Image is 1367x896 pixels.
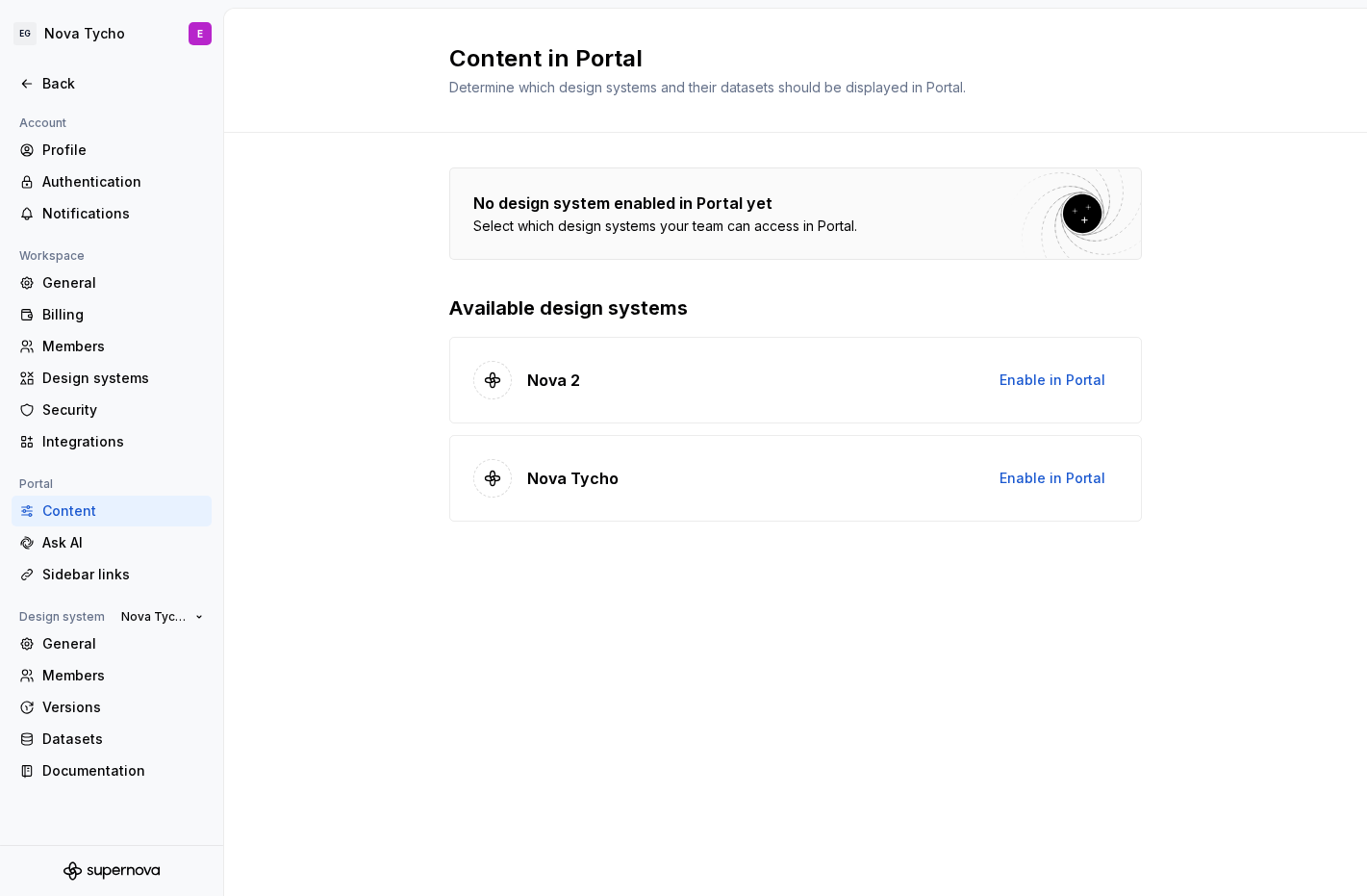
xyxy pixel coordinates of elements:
a: Authentication [12,166,212,197]
div: Content [42,501,204,521]
div: Design systems [42,369,204,388]
a: Notifications [12,198,212,229]
a: Design systems [12,363,212,394]
div: Ask AI [42,533,204,552]
h2: Content in Portal [449,43,1119,74]
span: Enable in Portal [1000,469,1105,488]
a: General [12,628,212,659]
a: Versions [12,692,212,723]
div: Members [42,337,204,356]
p: Nova Tycho [527,467,619,490]
a: Security [12,395,212,425]
div: Workspace [12,244,92,268]
div: E [197,26,203,41]
p: Available design systems [449,294,1142,321]
div: Profile [42,141,204,160]
div: Design system [12,605,113,628]
div: Documentation [42,761,204,781]
div: Datasets [42,730,204,749]
div: General [42,273,204,293]
div: General [42,634,204,653]
svg: Supernova Logo [63,861,160,881]
a: Ask AI [12,527,212,558]
div: Sidebar links [42,565,204,584]
div: EG [13,22,37,45]
div: Notifications [42,204,204,223]
span: Nova Tycho [121,609,188,625]
div: Back [42,74,204,93]
a: Integrations [12,426,212,457]
span: Enable in Portal [1000,371,1105,390]
div: Members [42,666,204,685]
div: Security [42,400,204,420]
div: Account [12,112,74,135]
button: Enable in Portal [987,461,1118,496]
div: Portal [12,473,61,496]
div: Versions [42,698,204,717]
a: Billing [12,299,212,330]
button: Enable in Portal [987,363,1118,397]
a: Back [12,68,212,99]
a: Profile [12,135,212,166]
p: Nova 2 [527,369,580,392]
div: Authentication [42,172,204,192]
a: Members [12,331,212,362]
a: Members [12,660,212,691]
div: Billing [42,305,204,324]
a: Documentation [12,755,212,786]
div: Integrations [42,432,204,451]
a: General [12,268,212,298]
a: Content [12,496,212,526]
span: Determine which design systems and their datasets should be displayed in Portal. [449,79,966,95]
button: EGNova TychoE [4,13,219,55]
a: Datasets [12,724,212,755]
div: Nova Tycho [44,24,125,43]
a: Sidebar links [12,559,212,590]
